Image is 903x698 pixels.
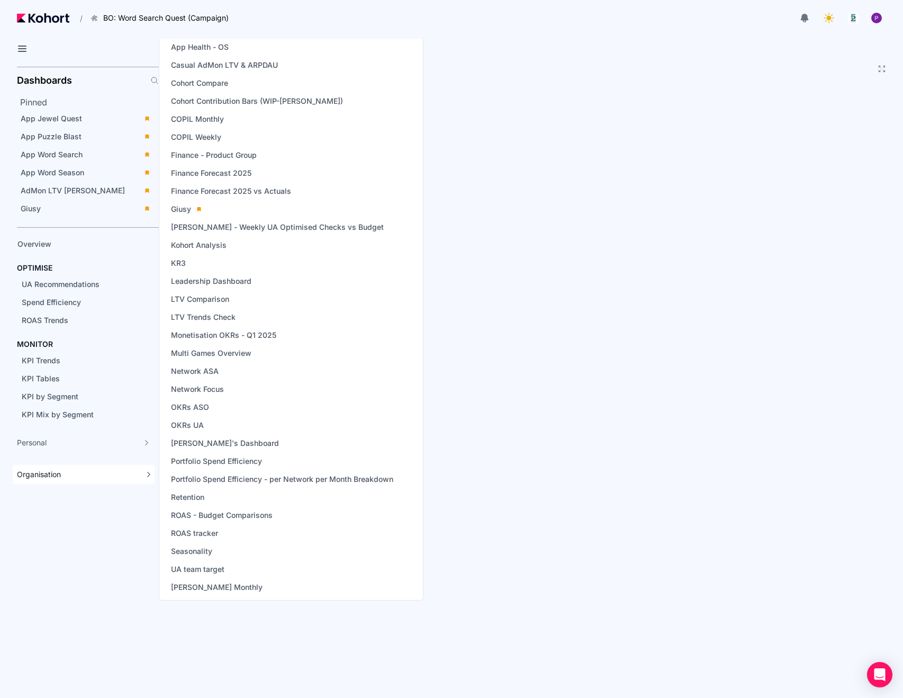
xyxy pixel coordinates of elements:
[21,150,83,159] span: App Word Search
[171,438,279,449] span: [PERSON_NAME]'s Dashboard
[171,222,384,232] span: [PERSON_NAME] - Weekly UA Optimised Checks vs Budget
[168,256,189,271] a: KR3
[21,168,84,177] span: App Word Season
[14,236,141,252] a: Overview
[17,339,53,350] h4: MONITOR
[171,528,218,539] span: ROAS tracker
[22,410,94,419] span: KPI Mix by Segment
[17,469,61,480] span: Organisation
[168,580,266,595] a: [PERSON_NAME] Monthly
[17,437,47,448] span: Personal
[168,292,232,307] a: LTV Comparison
[168,274,255,289] a: Leadership Dashboard
[21,204,41,213] span: Giusy
[71,13,83,24] span: /
[22,280,100,289] span: UA Recommendations
[171,294,229,305] span: LTV Comparison
[171,240,227,250] span: Kohort Analysis
[171,474,393,485] span: Portfolio Spend Efficiency - per Network per Month Breakdown
[17,239,51,248] span: Overview
[171,348,251,359] span: Multi Games Overview
[171,492,204,503] span: Retention
[168,526,221,541] a: ROAS tracker
[21,132,82,141] span: App Puzzle Blast
[22,316,68,325] span: ROAS Trends
[171,96,343,106] span: Cohort Contribution Bars (WIP-[PERSON_NAME])
[17,111,156,127] a: App Jewel Quest
[171,384,224,395] span: Network Focus
[168,490,207,505] a: Retention
[171,420,204,431] span: OKRs UA
[18,294,141,310] a: Spend Efficiency
[168,166,255,181] a: Finance Forecast 2025
[867,662,892,687] div: Open Intercom Messenger
[22,356,60,365] span: KPI Trends
[168,508,276,523] a: ROAS - Budget Comparisons
[171,402,209,413] span: OKRs ASO
[168,328,279,343] a: Monetisation OKRs - Q1 2025
[168,346,255,361] a: Multi Games Overview
[21,186,125,195] span: AdMon LTV [PERSON_NAME]
[171,42,229,52] span: App Health - OS
[22,374,60,383] span: KPI Tables
[168,184,294,199] a: Finance Forecast 2025 vs Actuals
[168,238,230,253] a: Kohort Analysis
[171,366,219,377] span: Network ASA
[171,132,221,142] span: COPIL Weekly
[20,96,159,109] h2: Pinned
[17,165,156,181] a: App Word Season
[171,186,291,196] span: Finance Forecast 2025 vs Actuals
[168,58,281,73] a: Casual AdMon LTV & ARPDAU
[18,353,141,369] a: KPI Trends
[168,220,387,235] a: [PERSON_NAME] - Weekly UA Optimised Checks vs Budget
[85,9,240,27] button: BO: Word Search Quest (Campaign)
[168,562,228,577] a: UA team target
[168,148,260,163] a: Finance - Product Group
[171,78,228,88] span: Cohort Compare
[17,263,52,273] h4: OPTIMISE
[18,389,141,405] a: KPI by Segment
[168,454,265,469] a: Portfolio Spend Efficiency
[17,201,156,217] a: Giusy
[168,76,231,91] a: Cohort Compare
[18,312,141,328] a: ROAS Trends
[168,310,239,325] a: LTV Trends Check
[168,472,396,487] a: Portfolio Spend Efficiency - per Network per Month Breakdown
[168,130,224,145] a: COPIL Weekly
[878,65,886,73] button: Fullscreen
[168,418,207,433] a: OKRs UA
[171,330,276,341] span: Monetisation OKRs - Q1 2025
[171,150,257,160] span: Finance - Product Group
[171,168,251,178] span: Finance Forecast 2025
[21,114,82,123] span: App Jewel Quest
[171,114,224,124] span: COPIL Monthly
[171,204,191,214] span: Giusy
[168,112,227,127] a: COPIL Monthly
[168,382,227,397] a: Network Focus
[171,456,262,467] span: Portfolio Spend Efficiency
[171,312,236,323] span: LTV Trends Check
[103,13,229,23] span: BO: Word Search Quest (Campaign)
[18,371,141,387] a: KPI Tables
[17,147,156,163] a: App Word Search
[17,183,156,199] a: AdMon LTV [PERSON_NAME]
[168,544,215,559] a: Seasonality
[171,276,251,287] span: Leadership Dashboard
[171,582,263,593] span: [PERSON_NAME] Monthly
[168,436,282,451] a: [PERSON_NAME]'s Dashboard
[17,76,72,85] h2: Dashboards
[17,129,156,145] a: App Puzzle Blast
[171,258,186,269] span: KR3
[18,276,141,292] a: UA Recommendations
[18,407,141,423] a: KPI Mix by Segment
[168,40,232,55] a: App Health - OS
[168,364,222,379] a: Network ASA
[171,60,278,70] span: Casual AdMon LTV & ARPDAU
[168,400,212,415] a: OKRs ASO
[171,564,224,575] span: UA team target
[848,13,859,23] img: logo_logo_images_1_20240607072359498299_20240828135028712857.jpeg
[168,202,205,217] a: Giusy
[168,94,346,109] a: Cohort Contribution Bars (WIP-[PERSON_NAME])
[22,392,78,401] span: KPI by Segment
[17,13,69,23] img: Kohort logo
